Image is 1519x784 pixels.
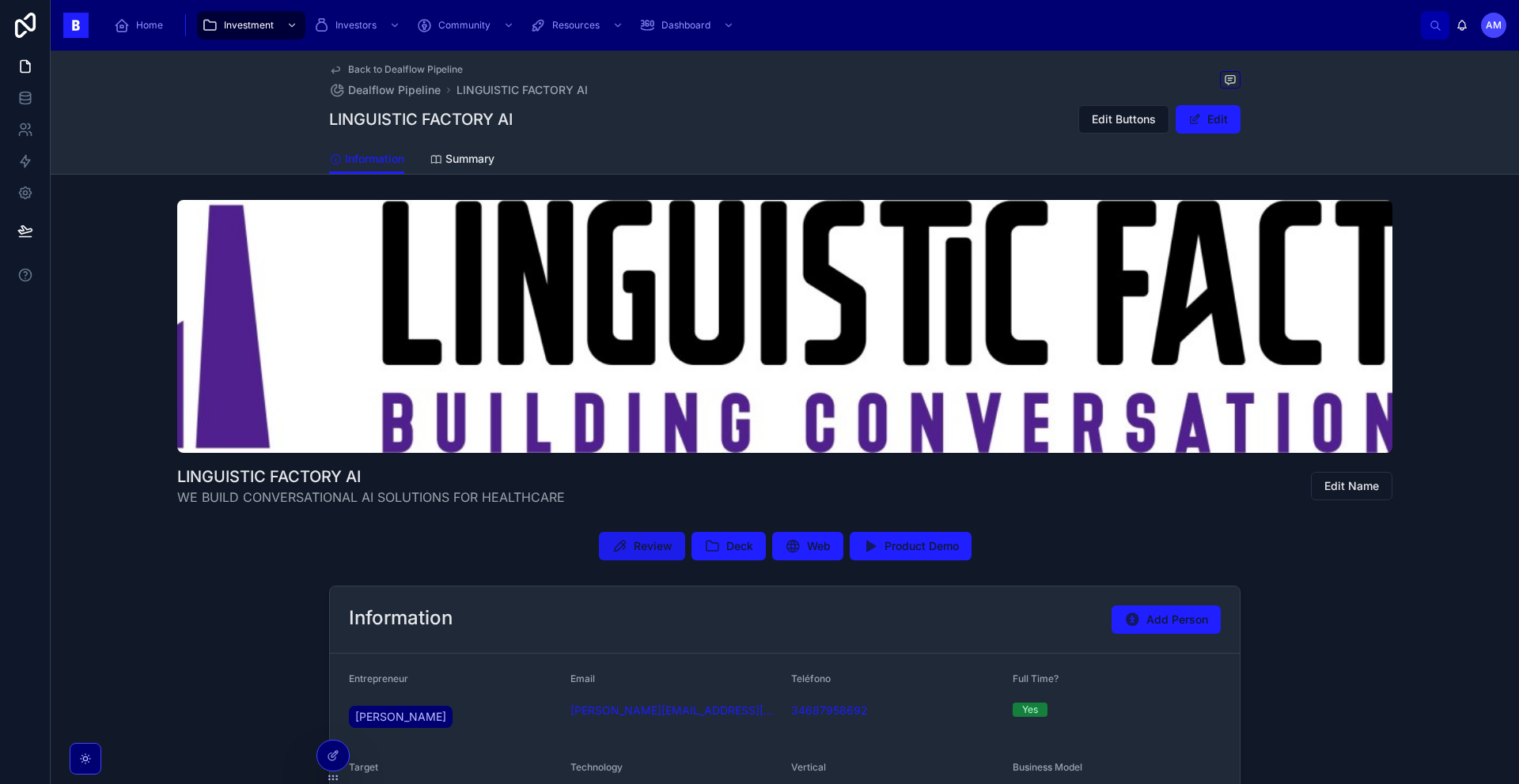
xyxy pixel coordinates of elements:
[101,8,1421,43] div: scrollable content
[177,488,565,507] span: WE BUILD CONVERSATIONAL AI SOLUTIONS FOR HEALTHCARE
[599,532,685,560] button: Review
[136,19,163,32] span: Home
[772,532,843,560] button: Web
[445,151,494,167] span: Summary
[570,761,623,773] span: Technology
[348,63,463,76] span: Back to Dealflow Pipeline
[1013,673,1059,684] span: Full Time?
[570,703,779,718] a: [PERSON_NAME][EMAIL_ADDRESS][PERSON_NAME]
[1311,472,1392,500] button: Edit Name
[1146,612,1208,628] span: Add Person
[177,465,565,488] h1: LINGUISTIC FACTORY AI
[691,532,766,560] button: Deck
[349,605,453,631] h2: Information
[329,108,513,130] h1: LINGUISTIC FACTORY AI
[726,538,753,554] span: Deck
[552,19,600,32] span: Resources
[349,673,408,684] span: Entrepreneur
[1176,105,1241,134] button: Edit
[1112,605,1221,634] button: Add Person
[349,706,453,728] a: [PERSON_NAME]
[438,19,491,32] span: Community
[661,19,710,32] span: Dashboard
[329,63,463,76] a: Back to Dealflow Pipeline
[349,761,378,773] span: Target
[1022,703,1038,717] div: Yes
[525,11,631,40] a: Resources
[634,538,672,554] span: Review
[570,673,595,684] span: Email
[1092,111,1156,127] span: Edit Buttons
[850,532,972,560] button: Product Demo
[329,82,441,98] a: Dealflow Pipeline
[345,151,404,167] span: Information
[1078,105,1169,134] button: Edit Buttons
[791,703,868,718] a: 34687958692
[885,538,959,554] span: Product Demo
[355,709,446,725] span: [PERSON_NAME]
[197,11,305,40] a: Investment
[309,11,408,40] a: Investors
[791,761,826,773] span: Vertical
[430,145,494,176] a: Summary
[807,538,831,554] span: Web
[1324,478,1379,494] span: Edit Name
[1486,19,1502,32] span: AM
[329,145,404,175] a: Information
[456,82,588,98] a: LINGUISTIC FACTORY AI
[63,13,89,38] img: App logo
[411,11,522,40] a: Community
[348,82,441,98] span: Dealflow Pipeline
[634,11,742,40] a: Dashboard
[791,673,831,684] span: Teléfono
[335,19,377,32] span: Investors
[1013,761,1082,773] span: Business Model
[224,19,274,32] span: Investment
[109,11,174,40] a: Home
